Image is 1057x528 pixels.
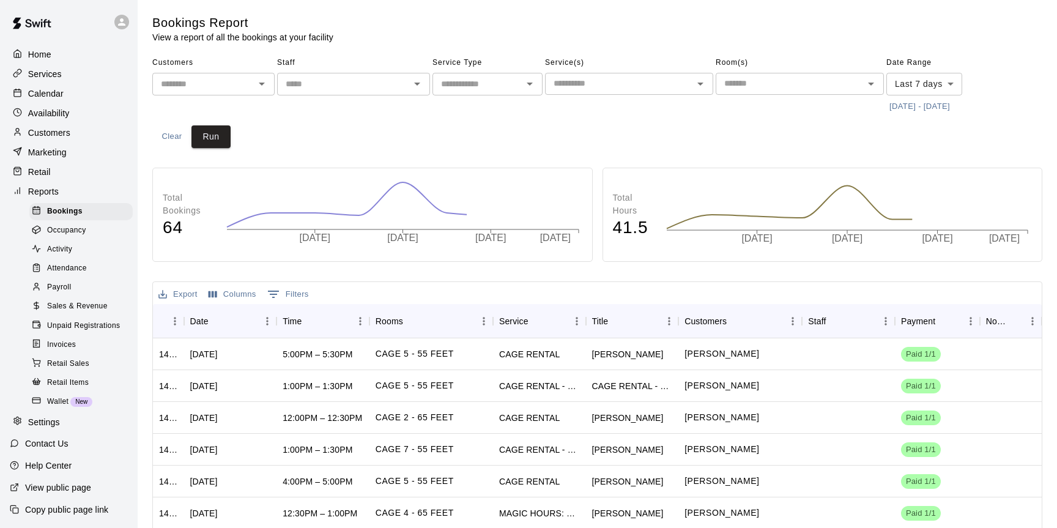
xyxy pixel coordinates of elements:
[47,206,83,218] span: Bookings
[935,313,952,330] button: Sort
[895,304,980,338] div: Payment
[155,285,201,304] button: Export
[545,53,713,73] span: Service(s)
[283,304,302,338] div: Time
[25,459,72,472] p: Help Center
[403,313,420,330] button: Sort
[47,396,69,408] span: Wallet
[568,312,586,330] button: Menu
[10,104,128,122] div: Availability
[29,393,133,411] div: WalletNew
[152,15,333,31] h5: Bookings Report
[209,313,226,330] button: Sort
[302,313,319,330] button: Sort
[47,281,71,294] span: Payroll
[986,304,1006,338] div: Notes
[153,304,184,338] div: ID
[592,444,664,456] div: Chris Catton
[29,318,133,335] div: Unpaid Registrations
[826,313,844,330] button: Sort
[990,234,1021,244] tspan: [DATE]
[190,507,218,519] div: Wed, Sep 10, 2025
[540,232,571,243] tspan: [DATE]
[877,312,895,330] button: Menu
[432,53,543,73] span: Service Type
[808,304,826,338] div: Staff
[499,304,528,338] div: Service
[29,203,133,220] div: Bookings
[499,475,560,488] div: CAGE RENTAL
[29,222,133,239] div: Occupancy
[684,443,759,456] p: James Catton
[70,398,92,405] span: New
[283,412,362,424] div: 12:00PM – 12:30PM
[47,320,120,332] span: Unpaid Registrations
[190,412,218,424] div: Wed, Sep 10, 2025
[191,125,231,148] button: Run
[300,232,330,243] tspan: [DATE]
[163,191,214,217] p: Total Bookings
[742,234,773,244] tspan: [DATE]
[862,75,880,92] button: Open
[283,380,352,392] div: 1:00PM – 1:30PM
[586,304,679,338] div: Title
[499,444,580,456] div: CAGE RENTAL - BASEBALL MACHINE
[159,507,178,519] div: 1415054
[28,68,62,80] p: Services
[47,300,108,313] span: Sales & Revenue
[475,312,493,330] button: Menu
[369,304,493,338] div: Rooms
[258,312,276,330] button: Menu
[10,163,128,181] a: Retail
[28,416,60,428] p: Settings
[29,337,133,354] div: Invoices
[592,412,664,424] div: Lou Balestriere
[10,84,128,103] a: Calendar
[833,234,863,244] tspan: [DATE]
[10,182,128,201] a: Reports
[28,107,70,119] p: Availability
[962,312,980,330] button: Menu
[499,348,560,360] div: CAGE RENTAL
[190,475,218,488] div: Wed, Sep 10, 2025
[283,507,357,519] div: 12:30PM – 1:00PM
[901,349,941,360] span: Paid 1/1
[10,45,128,64] a: Home
[678,304,802,338] div: Customers
[28,127,70,139] p: Customers
[684,475,759,488] p: Kevin Echeverri
[190,304,209,338] div: Date
[159,348,178,360] div: 1417866
[592,348,664,360] div: Stan Nedzhetskiy
[159,475,178,488] div: 1417034
[886,97,953,116] button: [DATE] - [DATE]
[923,234,954,244] tspan: [DATE]
[10,124,128,142] a: Customers
[152,125,191,148] button: Clear
[159,380,178,392] div: 1417428
[660,312,678,330] button: Menu
[159,444,178,456] div: 1417120
[376,507,454,519] p: CAGE 4 - 65 FEET
[901,476,941,488] span: Paid 1/1
[29,374,133,392] div: Retail Items
[29,240,138,259] a: Activity
[388,232,418,243] tspan: [DATE]
[10,143,128,162] a: Marketing
[613,191,655,217] p: Total Hours
[29,278,138,297] a: Payroll
[592,304,609,338] div: Title
[29,392,138,411] a: WalletNew
[29,297,138,316] a: Sales & Revenue
[684,379,759,392] p: Meredith Richter
[592,507,664,519] div: Jacob Konigsberg
[409,75,426,92] button: Open
[376,443,454,456] p: CAGE 7 - 55 FEET
[28,185,59,198] p: Reports
[206,285,259,304] button: Select columns
[25,504,108,516] p: Copy public page link
[886,53,993,73] span: Date Range
[190,444,218,456] div: Wed, Sep 10, 2025
[29,335,138,354] a: Invoices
